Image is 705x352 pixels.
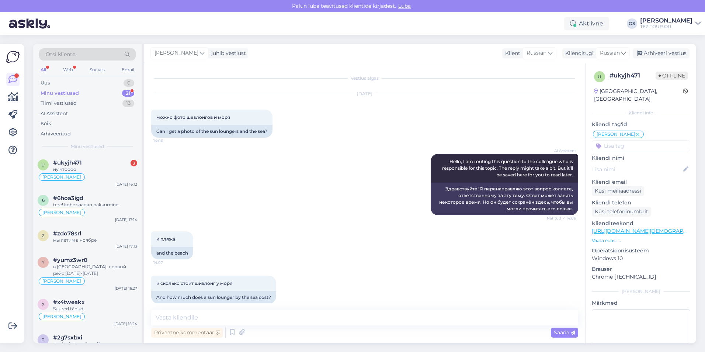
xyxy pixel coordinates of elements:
div: Здравствуйте! Я перенаправляю этот вопрос коллеге, ответственному за эту тему. Ответ может занять... [431,183,578,215]
div: Minu vestlused [41,90,79,97]
span: 2 [42,337,45,342]
div: [DATE] 17:14 [115,217,137,222]
div: Suured tänud [53,306,137,312]
span: [PERSON_NAME] [42,314,81,319]
p: Windows 10 [592,255,690,262]
div: Vestlus algas [151,75,578,82]
span: #2g7sxbxi [53,334,82,341]
div: Web [62,65,74,75]
p: Kliendi tag'id [592,121,690,128]
div: Privaatne kommentaar [151,328,223,338]
p: Kliendi email [592,178,690,186]
div: ну чтоооо [53,166,137,173]
span: 6 [42,197,45,203]
span: [PERSON_NAME] [42,210,81,215]
div: [GEOGRAPHIC_DATA], [GEOGRAPHIC_DATA] [594,87,683,103]
div: 13 [122,100,134,107]
div: and the beach [151,247,193,259]
div: [PERSON_NAME] [640,18,692,24]
span: u [598,74,601,79]
p: Klienditeekond [592,220,690,227]
div: tere! kohe saadan pakkumine [53,201,137,208]
img: Askly Logo [6,50,20,64]
span: Hello, I am routing this question to the colleague who is responsible for this topic. The reply m... [442,159,574,177]
span: y [42,259,45,265]
div: AI Assistent [41,110,68,117]
div: Arhiveeritud [41,130,71,138]
p: Operatsioonisüsteem [592,247,690,255]
div: [PERSON_NAME] [592,288,690,295]
span: Russian [527,49,546,57]
div: Tiimi vestlused [41,100,77,107]
span: [PERSON_NAME] [154,49,198,57]
div: [DATE] 16:12 [115,182,137,187]
div: Can I get a photo of the sun loungers and the sea? [151,125,272,138]
span: [PERSON_NAME] [42,175,81,179]
div: Socials [88,65,106,75]
div: Aktiivne [564,17,609,30]
div: Klienditugi [562,49,594,57]
span: Nähtud ✓ 14:06 [547,215,576,221]
span: #x4tweakx [53,299,85,306]
p: Kliendi nimi [592,154,690,162]
span: Russian [600,49,620,57]
div: Kõik [41,120,51,127]
span: AI Assistent [548,148,576,153]
span: Offline [656,72,688,80]
div: в [GEOGRAPHIC_DATA], первый рейс [DATE]-[DATE] [53,263,137,277]
div: # ukyjh471 [610,71,656,80]
input: Lisa tag [592,140,690,151]
span: Minu vestlused [71,143,104,150]
span: и пляжа [156,236,175,242]
div: Uus [41,79,50,87]
div: Kliendi info [592,110,690,116]
div: [DATE] 16:27 [115,286,137,291]
div: Küsi meiliaadressi [592,186,644,196]
span: и сколько стоит шизлонг у моря [156,280,232,286]
span: Saada [554,329,575,336]
div: Email [120,65,136,75]
div: TEZ TOUR OÜ [640,24,692,30]
div: juhib vestlust [208,49,246,57]
div: Klient [502,49,520,57]
span: z [42,233,45,238]
p: Chrome [TECHNICAL_ID] [592,273,690,281]
div: Arhiveeri vestlus [633,48,690,58]
span: #6hoa3igd [53,195,83,201]
span: [PERSON_NAME] [42,279,81,283]
span: x [42,301,45,307]
div: tere! mis kuupäevad? [53,341,137,348]
div: All [39,65,48,75]
span: #ukyjh471 [53,159,82,166]
div: 3 [131,160,137,166]
input: Lisa nimi [592,165,682,173]
span: 14:06 [153,138,181,144]
span: можно фото шезлонгов и моря [156,114,230,120]
div: And how much does a sun lounger by the sea cost? [151,291,276,304]
p: Kliendi telefon [592,199,690,207]
span: Luba [396,3,413,9]
span: #zdo78srl [53,230,81,237]
span: [PERSON_NAME] [597,132,635,137]
p: Märkmed [592,299,690,307]
div: [DATE] [151,90,578,97]
p: Brauser [592,265,690,273]
div: Küsi telefoninumbrit [592,207,651,217]
span: #yumz3wr0 [53,257,87,263]
p: Vaata edasi ... [592,237,690,244]
div: [DATE] 17:13 [115,244,137,249]
div: 0 [124,79,134,87]
a: [PERSON_NAME]TEZ TOUR OÜ [640,18,701,30]
span: Otsi kliente [46,51,75,58]
div: мы летим в ноябре [53,237,137,244]
div: [DATE] 15:24 [114,321,137,327]
span: u [41,162,45,168]
span: 14:07 [153,260,181,265]
div: 21 [122,90,134,97]
div: OS [627,18,637,29]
